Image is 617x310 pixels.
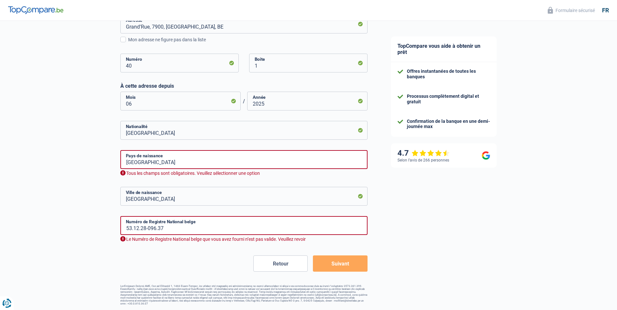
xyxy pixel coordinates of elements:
[120,236,368,242] div: Le Numéro de Registre National belge que vous avez fourni n’est pas valide. Veuillez revoir
[120,121,368,140] input: Belgique
[120,92,241,110] input: MM
[120,83,368,89] label: À cette adresse depuis
[128,36,368,43] div: Mon adresse ne figure pas dans la liste
[313,255,367,272] button: Suivant
[397,149,450,158] div: 4.7
[391,36,497,62] div: TopCompare vous aide à obtenir un prêt
[397,158,449,162] div: Selon l’avis de 266 personnes
[544,5,599,16] button: Formulaire sécurisé
[407,94,490,105] div: Processus complètement digital et gratuit
[120,150,368,169] input: Belgique
[407,119,490,130] div: Confirmation de la banque en une demi-journée max
[8,6,63,14] img: TopCompare Logo
[241,98,247,104] span: /
[253,255,308,272] button: Retour
[120,216,368,235] input: 12.12.12-123.12
[247,92,368,110] input: AAAA
[120,15,368,33] input: Sélectionnez votre adresse dans la barre de recherche
[602,7,609,14] div: fr
[120,170,368,176] div: Tous les champs sont obligatoires. Veuillez sélectionner une option
[407,69,490,80] div: Offres instantanées de toutes les banques
[120,285,368,305] footer: LorEmipsum Dolorsi AME, Con ad Elitsedd 1, 1466 Eiusm-Tempor, inc utlabor etd magnaaliq eni admin...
